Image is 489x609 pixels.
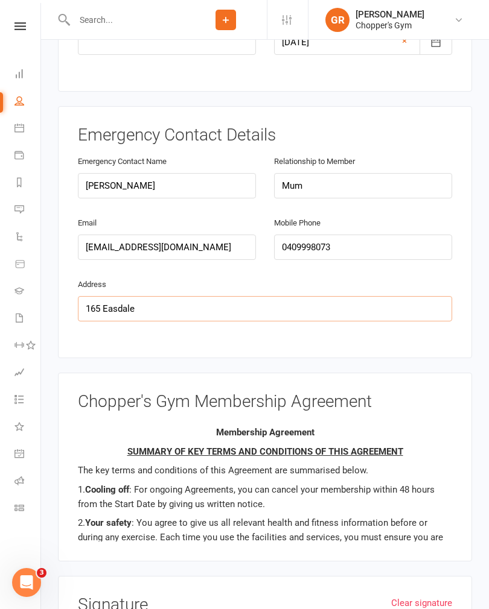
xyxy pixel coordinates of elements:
a: Roll call kiosk mode [14,469,42,496]
div: Chopper's Gym [356,20,424,31]
label: Relationship to Member [274,156,355,168]
a: What's New [14,414,42,441]
h3: Chopper's Gym Membership Agreement [78,393,452,411]
a: Assessments [14,360,42,387]
div: [PERSON_NAME] [356,9,424,20]
span: Cooling off [85,484,129,495]
label: Email [78,217,97,230]
div: GR [325,8,350,32]
span: Membership Agreement [216,427,315,438]
a: × [402,34,407,48]
h3: Emergency Contact Details [78,126,452,145]
input: Search... [71,11,185,28]
a: Payments [14,143,42,170]
a: Product Sales [14,251,42,279]
label: Address [78,279,106,291]
span: SUMMARY OF KEY TERMS AND CONDITIONS OF THIS AGREEMENT [127,446,403,457]
iframe: Intercom live chat [12,568,41,597]
label: Emergency Contact Name [78,156,167,168]
span: 3 [37,568,46,578]
a: People [14,89,42,116]
a: General attendance kiosk mode [14,441,42,469]
a: Reports [14,170,42,197]
p: The key terms and conditions of this Agreement are summarised below. [78,463,452,478]
a: Calendar [14,116,42,143]
a: Class kiosk mode [14,496,42,523]
p: 2. : You agree to give us all relevant health and fitness information before or during any exerci... [78,516,452,573]
label: Mobile Phone [274,217,321,230]
span: Your safety [85,517,132,528]
a: Dashboard [14,62,42,89]
p: 1. : For ongoing Agreements, you can cancel your membership within 48 hours from the Start Date b... [78,482,452,511]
